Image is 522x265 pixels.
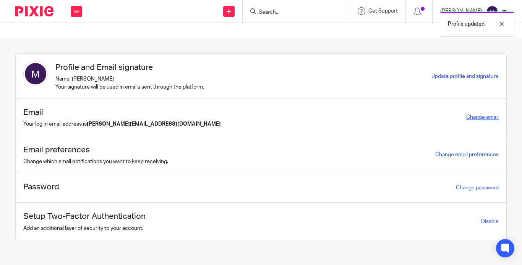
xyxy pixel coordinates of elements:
p: Add an additional layer of security to your account. [23,225,146,232]
p: Change which email notifications you want to keep receiving. [23,158,168,165]
img: Pixie [15,6,53,16]
h1: Profile and Email signature [55,61,204,73]
a: Change email [466,115,499,120]
h1: Password [23,181,59,193]
a: Disable [481,219,499,224]
img: svg%3E [23,61,48,86]
h1: Setup Two-Factor Authentication [23,210,146,222]
img: svg%3E [486,5,498,18]
input: Search [258,9,327,16]
a: Update profile and signature [431,74,499,79]
h1: Email [23,107,221,118]
p: Your log in email address is [23,120,221,128]
b: [PERSON_NAME][EMAIL_ADDRESS][DOMAIN_NAME] [87,121,221,127]
a: Change password [456,185,499,191]
a: Change email preferences [435,152,499,157]
h1: Email preferences [23,144,168,156]
p: Profile updated. [448,20,486,28]
p: Name: [PERSON_NAME] Your signature will be used in emails sent through the platform. [55,75,204,91]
